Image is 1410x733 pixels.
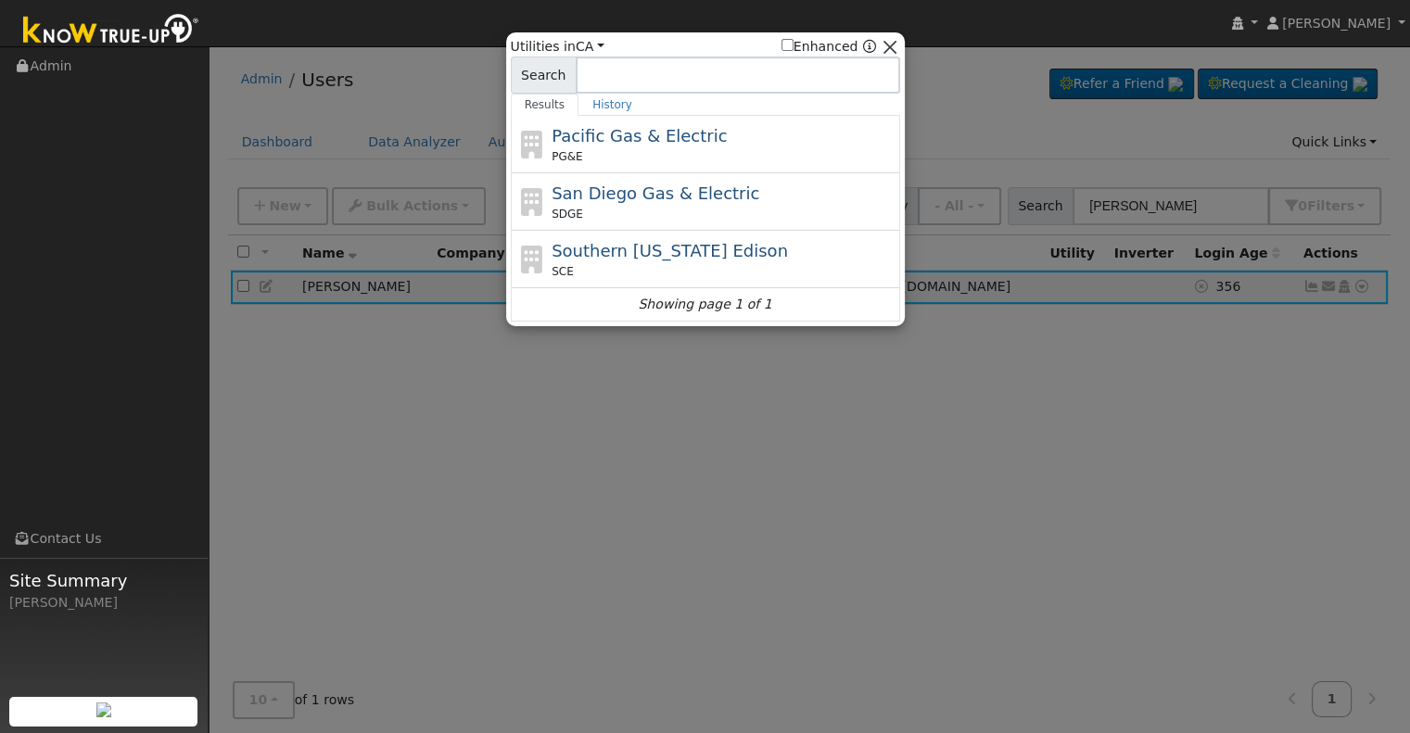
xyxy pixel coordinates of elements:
i: Showing page 1 of 1 [638,295,771,314]
span: Utilities in [511,37,604,57]
input: Enhanced [781,39,794,51]
span: PG&E [552,148,582,165]
div: [PERSON_NAME] [9,593,198,613]
span: [PERSON_NAME] [1282,16,1391,31]
span: SDGE [552,206,583,222]
span: San Diego Gas & Electric [552,183,759,203]
a: Enhanced Providers [862,39,875,54]
span: Show enhanced providers [781,37,876,57]
a: CA [576,39,604,54]
span: Southern [US_STATE] Edison [552,241,788,260]
span: SCE [552,263,574,280]
span: Pacific Gas & Electric [552,126,727,145]
a: Results [511,94,579,116]
img: retrieve [96,702,111,717]
a: History [578,94,646,116]
span: Search [511,57,577,94]
span: Site Summary [9,568,198,593]
label: Enhanced [781,37,858,57]
img: Know True-Up [14,10,209,52]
